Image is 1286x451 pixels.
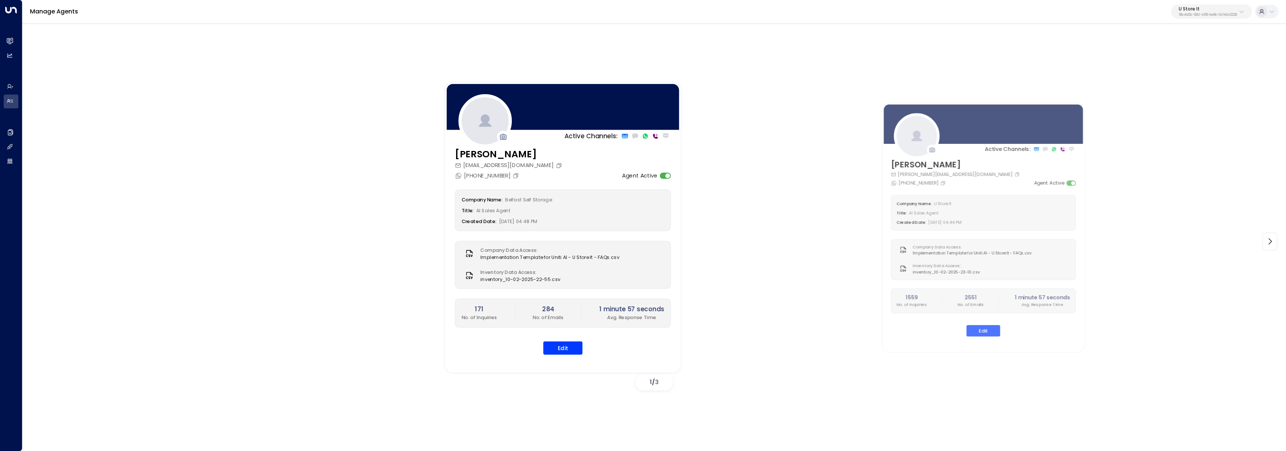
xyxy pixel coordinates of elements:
button: Edit [967,325,1000,337]
span: inventory_10-02-2025-22-55.csv [480,276,560,283]
label: Company Data Access: [480,247,615,254]
div: [PHONE_NUMBER] [891,179,947,186]
h2: 1 minute 57 seconds [1015,293,1070,302]
label: Created Date: [896,219,926,225]
span: AI Sales Agent [476,207,510,214]
label: Created Date: [462,218,496,225]
button: Copy [513,172,521,179]
h2: 2551 [958,293,984,302]
div: / [636,374,673,390]
span: 3 [655,378,659,386]
h2: 1559 [896,293,927,302]
span: Belfast Self Storage [505,196,552,203]
h3: [PERSON_NAME] [455,147,564,161]
div: [PHONE_NUMBER] [455,172,521,180]
h3: [PERSON_NAME] [891,159,1021,171]
span: Implementation Template for Uniti AI - U Store It - FAQs.csv [480,254,619,261]
label: Inventory Data Access: [913,263,977,269]
span: Implementation Template for Uniti AI - U Store It - FAQs.csv [913,250,1032,256]
label: Title: [896,210,907,216]
button: Copy [556,162,564,169]
button: Copy [940,180,947,186]
span: AI Sales Agent [909,210,938,216]
p: Active Channels: [985,145,1030,154]
label: Company Name: [462,196,503,203]
span: [DATE] 04:44 PM [929,219,961,225]
p: Active Channels: [564,132,618,141]
p: 58c4b32c-92b1-4356-be9b-1247e2c02228 [1179,13,1237,16]
span: inventory_10-02-2025-23-10.csv [913,269,980,275]
a: Manage Agents [30,7,78,16]
p: U Store It [1179,7,1237,11]
span: 1 [650,378,652,386]
label: Company Data Access: [913,244,1029,250]
span: [DATE] 04:48 PM [499,218,537,225]
label: Company Name: [896,201,932,206]
button: Copy [1014,172,1021,177]
button: Edit [543,342,582,355]
p: Avg. Response Time [599,314,664,321]
h2: 171 [462,305,497,314]
label: Inventory Data Access: [480,269,557,276]
label: Agent Active [1034,179,1064,186]
p: No. of Inquiries [462,314,497,321]
span: U Store It [934,201,951,206]
p: No. of Emails [533,314,563,321]
h2: 284 [533,305,563,314]
p: Avg. Response Time [1015,302,1070,308]
div: [EMAIL_ADDRESS][DOMAIN_NAME] [455,161,564,170]
label: Agent Active [622,172,658,180]
div: [PERSON_NAME][EMAIL_ADDRESS][DOMAIN_NAME] [891,171,1021,178]
label: Title: [462,207,474,214]
p: No. of Emails [958,302,984,308]
p: No. of Inquiries [896,302,927,308]
h2: 1 minute 57 seconds [599,305,664,314]
button: U Store It58c4b32c-92b1-4356-be9b-1247e2c02228 [1171,4,1252,19]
